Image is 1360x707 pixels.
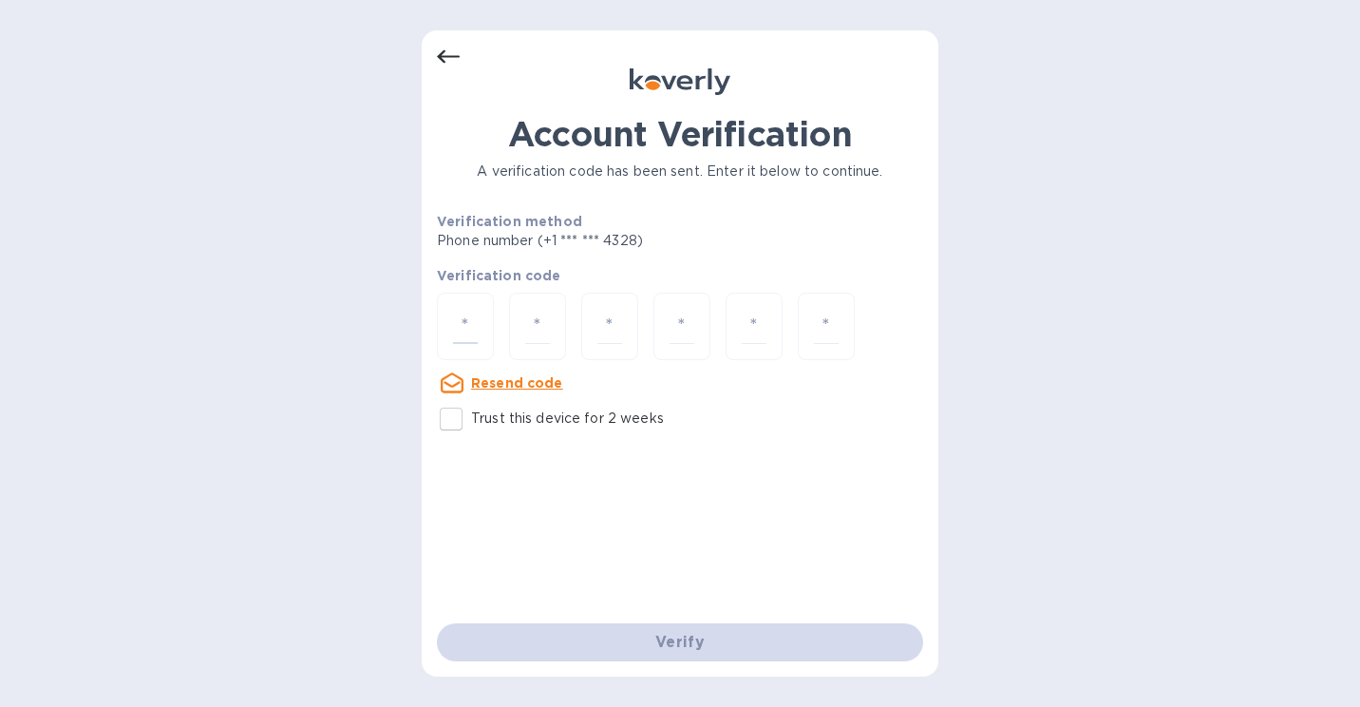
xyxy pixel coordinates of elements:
p: Phone number (+1 *** *** 4328) [437,231,788,251]
p: Verification code [437,266,923,285]
u: Resend code [471,375,563,391]
p: A verification code has been sent. Enter it below to continue. [437,162,923,182]
p: Trust this device for 2 weeks [471,409,664,429]
b: Verification method [437,214,582,229]
h1: Account Verification [437,114,923,154]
